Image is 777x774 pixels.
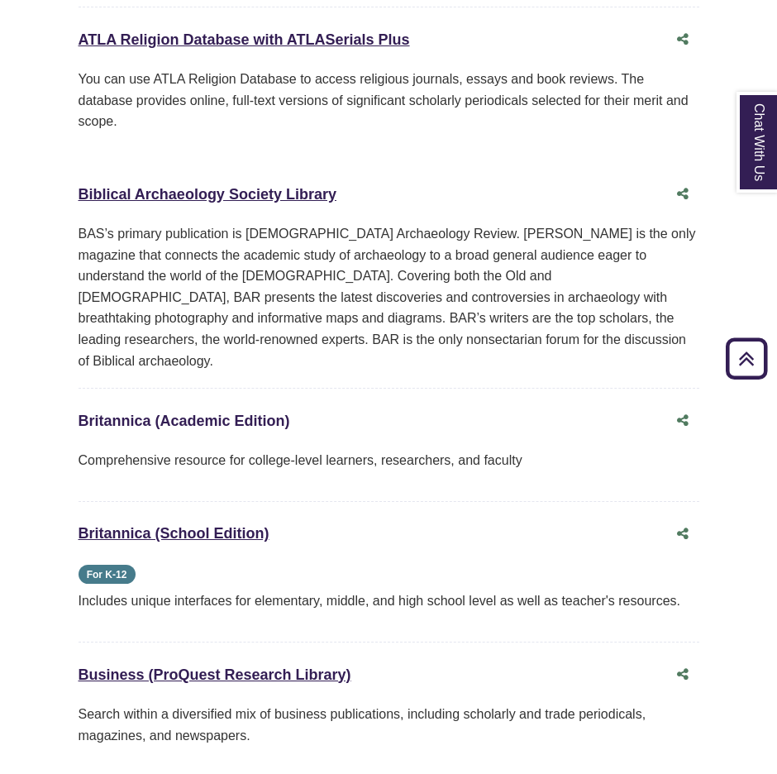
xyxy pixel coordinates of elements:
[79,69,699,132] p: You can use ATLA Religion Database to access religious journals, essays and book reviews. The dat...
[79,565,136,584] span: For K-12
[666,24,699,55] button: Share this database
[720,347,773,370] a: Back to Top
[666,179,699,210] button: Share this database
[79,666,351,683] a: Business (ProQuest Research Library)
[666,659,699,690] button: Share this database
[79,31,410,48] a: ATLA Religion Database with ATLASerials Plus
[79,704,699,746] p: Search within a diversified mix of business publications, including scholarly and trade periodica...
[666,518,699,550] button: Share this database
[79,413,290,429] a: Britannica (Academic Edition)
[79,525,269,542] a: Britannica (School Edition)
[79,186,336,203] a: Biblical Archaeology Society Library
[79,450,699,471] p: Comprehensive resource for college-level learners, researchers, and faculty
[666,405,699,437] button: Share this database
[79,223,699,371] div: BAS’s primary publication is [DEMOGRAPHIC_DATA] Archaeology Review. [PERSON_NAME] is the only mag...
[79,590,699,612] p: Includes unique interfaces for elementary, middle, and high school level as well as teacher's res...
